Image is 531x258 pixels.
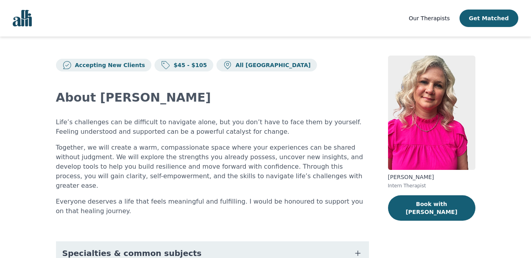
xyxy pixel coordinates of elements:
[56,143,369,191] p: Together, we will create a warm, compassionate space where your experiences can be shared without...
[170,61,207,69] p: $45 - $105
[460,10,518,27] button: Get Matched
[56,197,369,216] p: Everyone deserves a life that feels meaningful and fulfilling. I would be honoured to support you...
[388,195,475,221] button: Book with [PERSON_NAME]
[56,90,369,105] h2: About [PERSON_NAME]
[388,173,475,181] p: [PERSON_NAME]
[388,56,475,170] img: Melissa_Stutley
[388,183,475,189] p: Intern Therapist
[409,13,450,23] a: Our Therapists
[56,117,369,137] p: Life’s challenges can be difficult to navigate alone, but you don’t have to face them by yourself...
[232,61,311,69] p: All [GEOGRAPHIC_DATA]
[72,61,145,69] p: Accepting New Clients
[409,15,450,21] span: Our Therapists
[13,10,32,27] img: alli logo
